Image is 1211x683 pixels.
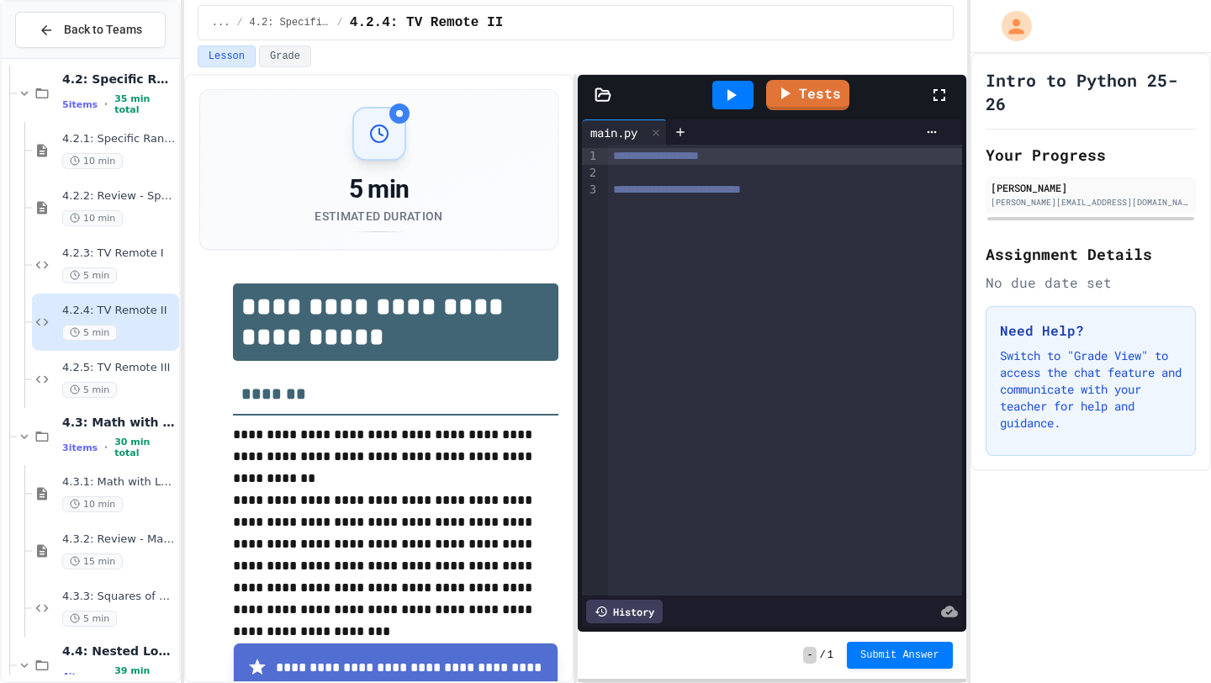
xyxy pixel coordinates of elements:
[62,210,123,226] span: 10 min
[1000,347,1182,432] p: Switch to "Grade View" to access the chat feature and communicate with your teacher for help and ...
[586,600,663,623] div: History
[62,99,98,110] span: 5 items
[62,475,176,490] span: 4.3.1: Math with Loops
[766,80,849,110] a: Tests
[212,16,230,29] span: ...
[104,670,108,683] span: •
[986,273,1196,293] div: No due date set
[582,182,599,199] div: 3
[984,7,1036,45] div: My Account
[803,647,816,664] span: -
[250,16,331,29] span: 4.2: Specific Ranges
[62,415,176,430] span: 4.3: Math with Loops
[114,437,176,458] span: 30 min total
[315,208,442,225] div: Estimated Duration
[991,180,1191,195] div: [PERSON_NAME]
[582,119,667,145] div: main.py
[350,13,503,33] span: 4.2.4: TV Remote II
[991,196,1191,209] div: [PERSON_NAME][EMAIL_ADDRESS][DOMAIN_NAME]
[582,124,646,141] div: main.py
[62,442,98,453] span: 3 items
[62,71,176,87] span: 4.2: Specific Ranges
[986,143,1196,167] h2: Your Progress
[315,174,442,204] div: 5 min
[1000,320,1182,341] h3: Need Help?
[582,148,599,165] div: 1
[62,325,117,341] span: 5 min
[820,649,826,662] span: /
[104,98,108,111] span: •
[62,590,176,604] span: 4.3.3: Squares of Numbers
[62,671,98,682] span: 4 items
[62,267,117,283] span: 5 min
[114,93,176,115] span: 35 min total
[986,242,1196,266] h2: Assignment Details
[62,496,123,512] span: 10 min
[259,45,311,67] button: Grade
[986,68,1196,115] h1: Intro to Python 25-26
[337,16,343,29] span: /
[198,45,256,67] button: Lesson
[62,611,117,627] span: 5 min
[62,361,176,375] span: 4.2.5: TV Remote III
[104,441,108,454] span: •
[62,132,176,146] span: 4.2.1: Specific Ranges
[15,12,166,48] button: Back to Teams
[62,553,123,569] span: 15 min
[62,532,176,547] span: 4.3.2: Review - Math with Loops
[828,649,833,662] span: 1
[62,153,123,169] span: 10 min
[582,165,599,182] div: 2
[62,246,176,261] span: 4.2.3: TV Remote I
[62,304,176,318] span: 4.2.4: TV Remote II
[64,21,142,39] span: Back to Teams
[847,642,953,669] button: Submit Answer
[62,643,176,659] span: 4.4: Nested Loops
[62,382,117,398] span: 5 min
[860,649,939,662] span: Submit Answer
[236,16,242,29] span: /
[62,189,176,204] span: 4.2.2: Review - Specific Ranges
